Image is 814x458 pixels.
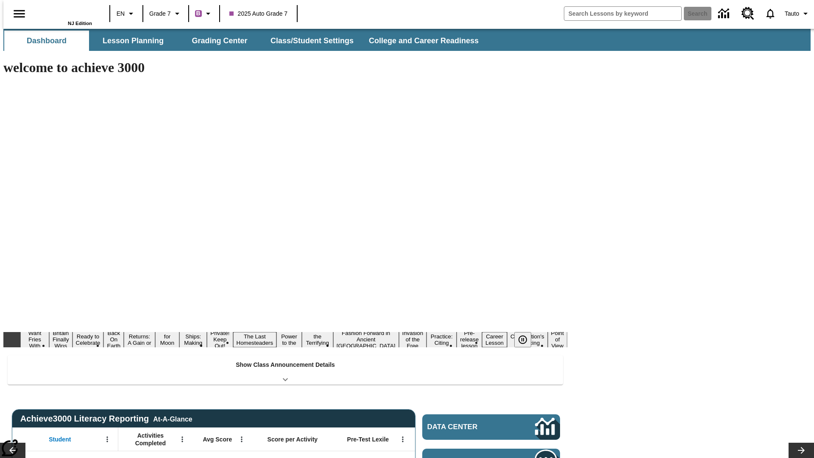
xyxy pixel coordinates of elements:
button: Open Menu [101,433,114,446]
span: Achieve3000 Literacy Reporting [20,414,192,424]
button: Slide 2 Britain Finally Wins [49,329,72,350]
button: Dashboard [4,31,89,51]
button: Slide 6 Time for Moon Rules? [155,326,179,354]
button: Boost Class color is purple. Change class color [192,6,217,21]
button: Slide 10 Solar Power to the People [276,326,302,354]
button: Slide 3 Get Ready to Celebrate Juneteenth! [72,326,104,354]
span: NJ Edition [68,21,92,26]
button: Open Menu [176,433,189,446]
span: Grade 7 [149,9,171,18]
div: SubNavbar [3,31,486,51]
button: Grade: Grade 7, Select a grade [146,6,186,21]
div: Home [37,3,92,26]
span: Avg Score [203,436,232,443]
a: Home [37,4,92,21]
span: Tauto [785,9,799,18]
button: Open Menu [235,433,248,446]
span: B [196,8,201,19]
button: Pause [514,332,531,347]
span: Pre-Test Lexile [347,436,389,443]
button: Grading Center [177,31,262,51]
button: Slide 18 Point of View [548,329,567,350]
input: search field [564,7,681,20]
button: Lesson Planning [91,31,176,51]
span: EN [117,9,125,18]
button: Slide 15 Pre-release lesson [457,329,482,350]
button: Profile/Settings [781,6,814,21]
button: Open Menu [396,433,409,446]
button: Slide 9 The Last Homesteaders [233,332,277,347]
button: Slide 17 The Constitution's Balancing Act [507,326,548,354]
span: Activities Completed [123,432,178,447]
a: Data Center [713,2,736,25]
h1: welcome to achieve 3000 [3,60,567,75]
button: Slide 5 Free Returns: A Gain or a Drain? [124,326,155,354]
span: Student [49,436,71,443]
button: Slide 16 Career Lesson [482,332,507,347]
div: At-A-Glance [153,414,192,423]
p: Show Class Announcement Details [236,360,335,369]
span: 2025 Auto Grade 7 [229,9,288,18]
button: Slide 12 Fashion Forward in Ancient Rome [333,329,399,350]
button: Slide 4 Back On Earth [103,329,124,350]
button: Lesson carousel, Next [789,443,814,458]
span: Data Center [427,423,507,431]
button: Slide 7 Cruise Ships: Making Waves [179,326,207,354]
button: Class/Student Settings [264,31,360,51]
a: Notifications [759,3,781,25]
button: Slide 14 Mixed Practice: Citing Evidence [427,326,457,354]
div: Pause [514,332,540,347]
button: Slide 11 Attack of the Terrifying Tomatoes [302,326,333,354]
button: Slide 13 The Invasion of the Free CD [399,322,427,357]
button: Slide 8 Private! Keep Out! [207,329,233,350]
div: SubNavbar [3,29,811,51]
button: College and Career Readiness [362,31,485,51]
a: Resource Center, Will open in new tab [736,2,759,25]
span: Score per Activity [268,436,318,443]
button: Slide 1 Do You Want Fries With That? [20,322,49,357]
a: Data Center [422,414,560,440]
div: Show Class Announcement Details [8,355,563,385]
button: Open side menu [7,1,32,26]
button: Language: EN, Select a language [113,6,140,21]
